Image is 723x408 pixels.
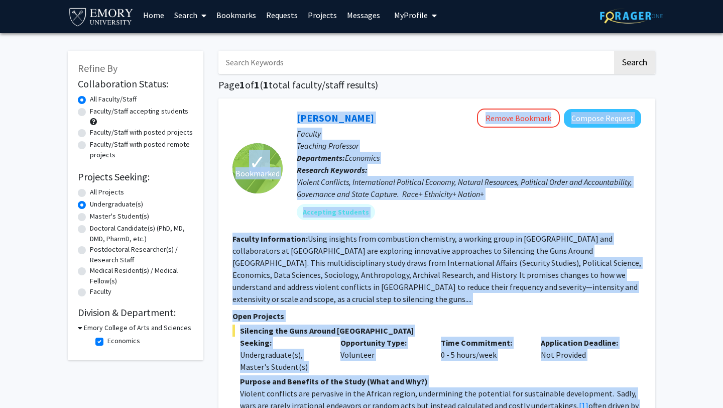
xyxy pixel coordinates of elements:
[90,265,193,286] label: Medical Resident(s) / Medical Fellow(s)
[249,157,266,167] span: ✓
[394,10,428,20] span: My Profile
[68,5,135,28] img: Emory University Logo
[345,153,380,163] span: Economics
[297,204,375,220] mat-chip: Accepting Students
[297,112,374,124] a: [PERSON_NAME]
[78,62,117,74] span: Refine By
[240,337,325,349] p: Seeking:
[90,223,193,244] label: Doctoral Candidate(s) (PhD, MD, DMD, PharmD, etc.)
[218,79,655,91] h1: Page of ( total faculty/staff results)
[441,337,526,349] p: Time Commitment:
[239,78,245,91] span: 1
[297,140,641,152] p: Teaching Professor
[232,234,308,244] b: Faculty Information:
[240,376,428,386] strong: Purpose and Benefits of the Study (What and Why?)
[84,323,191,333] h3: Emory College of Arts and Sciences
[90,139,193,160] label: Faculty/Staff with posted remote projects
[614,51,655,74] button: Search
[240,349,325,373] div: Undergraduate(s), Master's Student(s)
[297,176,641,200] div: Violent Conflicts, International Political Economy, Natural Resources, Political Order and Accoun...
[433,337,534,373] div: 0 - 5 hours/week
[340,337,426,349] p: Opportunity Type:
[90,211,149,222] label: Master's Student(s)
[78,171,193,183] h2: Projects Seeking:
[232,234,641,304] fg-read-more: Using insights from combustion chemistry, a working group in [GEOGRAPHIC_DATA] and collaborators ...
[90,127,193,138] label: Faculty/Staff with posted projects
[78,307,193,319] h2: Division & Department:
[564,109,641,128] button: Compose Request to Melvin Ayogu
[90,286,111,297] label: Faculty
[333,337,433,373] div: Volunteer
[90,106,188,117] label: Faculty/Staff accepting students
[232,310,641,322] p: Open Projects
[90,94,137,105] label: All Faculty/Staff
[90,244,193,265] label: Postdoctoral Researcher(s) / Research Staff
[254,78,260,91] span: 1
[297,165,368,175] b: Research Keywords:
[263,78,269,91] span: 1
[107,336,140,346] label: Economics
[90,187,124,197] label: All Projects
[232,325,641,337] span: Silencing the Guns Around [GEOGRAPHIC_DATA]
[297,128,641,140] p: Faculty
[477,109,560,128] button: Remove Bookmark
[235,167,280,179] span: Bookmarked
[541,337,626,349] p: Application Deadline:
[90,199,143,210] label: Undergraduate(s)
[297,153,345,163] b: Departments:
[218,51,613,74] input: Search Keywords
[600,8,663,24] img: ForagerOne Logo
[78,78,193,90] h2: Collaboration Status:
[533,337,634,373] div: Not Provided
[8,363,43,400] iframe: Chat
